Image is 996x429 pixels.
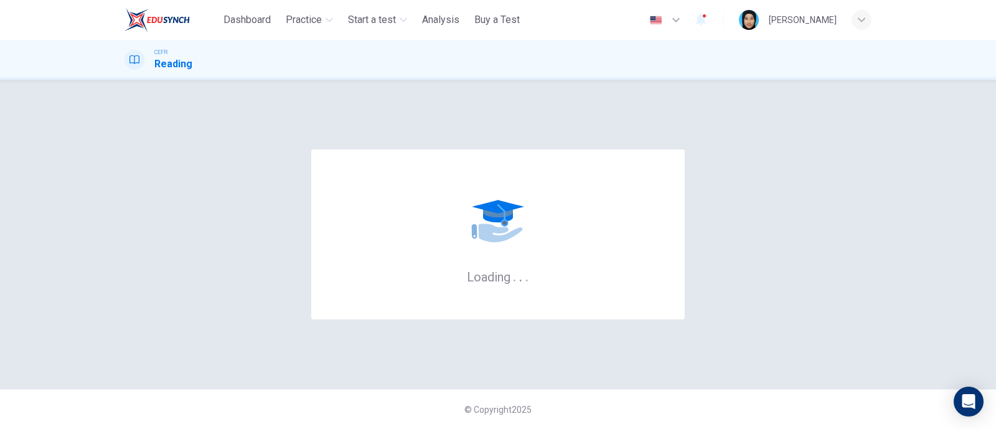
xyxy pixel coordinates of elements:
[519,265,523,286] h6: .
[469,9,525,31] button: Buy a Test
[417,9,464,31] button: Analysis
[769,12,837,27] div: [PERSON_NAME]
[464,405,532,415] span: © Copyright 2025
[154,57,192,72] h1: Reading
[125,7,218,32] a: ELTC logo
[525,265,529,286] h6: .
[739,10,759,30] img: Profile picture
[648,16,664,25] img: en
[125,7,190,32] img: ELTC logo
[343,9,412,31] button: Start a test
[281,9,338,31] button: Practice
[467,268,529,285] h6: Loading
[154,48,167,57] span: CEFR
[512,265,517,286] h6: .
[474,12,520,27] span: Buy a Test
[348,12,396,27] span: Start a test
[422,12,459,27] span: Analysis
[954,387,984,417] div: Open Intercom Messenger
[286,12,322,27] span: Practice
[223,12,271,27] span: Dashboard
[218,9,276,31] button: Dashboard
